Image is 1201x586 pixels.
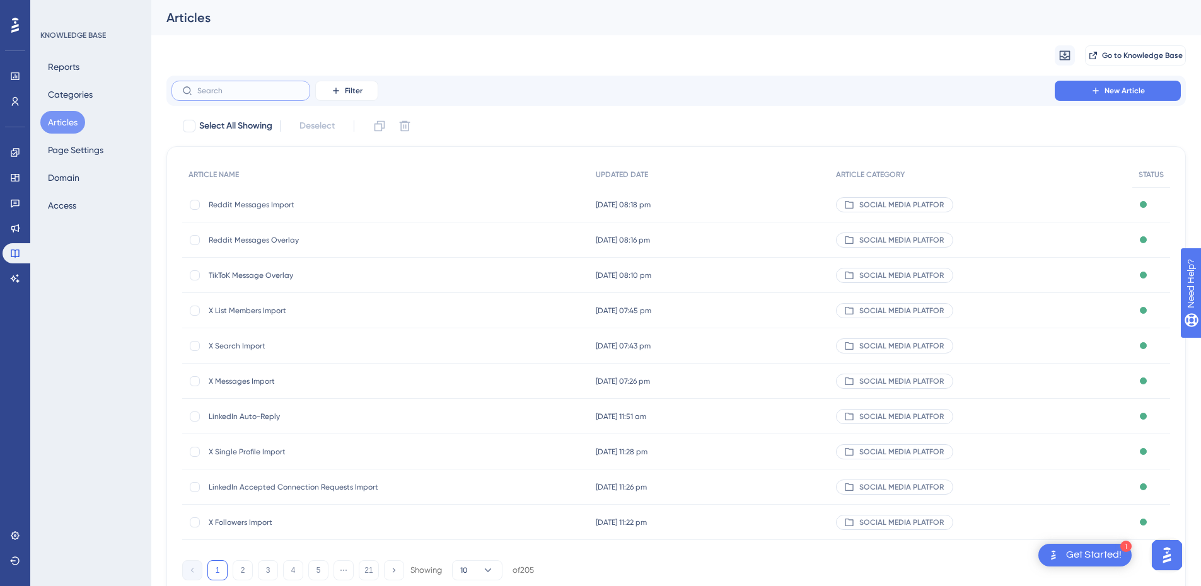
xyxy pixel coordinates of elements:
[596,341,651,351] span: [DATE] 07:43 pm
[1085,45,1186,66] button: Go to Knowledge Base
[40,139,111,161] button: Page Settings
[859,270,944,280] span: SOCIAL MEDIA PLATFOR
[30,3,79,18] span: Need Help?
[859,235,944,245] span: SOCIAL MEDIA PLATFOR
[197,86,299,95] input: Search
[209,235,410,245] span: Reddit Messages Overlay
[1102,50,1183,60] span: Go to Knowledge Base
[288,115,346,137] button: Deselect
[40,30,106,40] div: KNOWLEDGE BASE
[596,235,650,245] span: [DATE] 08:16 pm
[1105,86,1145,96] span: New Article
[1038,544,1132,566] div: Open Get Started! checklist, remaining modules: 1
[596,376,650,386] span: [DATE] 07:26 pm
[233,560,253,580] button: 2
[859,341,944,351] span: SOCIAL MEDIA PLATFOR
[207,560,228,580] button: 1
[859,306,944,316] span: SOCIAL MEDIA PLATFOR
[258,560,278,580] button: 3
[209,482,410,492] span: LinkedIn Accepted Connection Requests Import
[209,447,410,457] span: X Single Profile Import
[1066,548,1122,562] div: Get Started!
[40,166,87,189] button: Domain
[209,376,410,386] span: X Messages Import
[40,83,100,106] button: Categories
[308,560,328,580] button: 5
[209,270,410,280] span: TikToK Message Overlay
[209,411,410,422] span: LinkedIn Auto-Reply
[596,447,647,457] span: [DATE] 11:28 pm
[596,270,651,280] span: [DATE] 08:10 pm
[859,200,944,210] span: SOCIAL MEDIA PLATFOR
[859,517,944,527] span: SOCIAL MEDIA PLATFOR
[460,565,468,575] span: 10
[596,517,647,527] span: [DATE] 11:22 pm
[209,200,410,210] span: Reddit Messages Import
[596,306,651,316] span: [DATE] 07:45 pm
[315,81,378,101] button: Filter
[334,560,354,580] button: ⋯
[199,118,272,134] span: Select All Showing
[40,111,85,134] button: Articles
[209,341,410,351] span: X Search Import
[166,9,1154,26] div: Articles
[359,560,379,580] button: 21
[596,411,646,422] span: [DATE] 11:51 am
[596,169,648,180] span: UPDATED DATE
[40,55,87,78] button: Reports
[1148,536,1186,574] iframe: UserGuiding AI Assistant Launcher
[283,560,303,580] button: 4
[859,411,944,422] span: SOCIAL MEDIA PLATFOR
[513,565,534,576] div: of 205
[452,560,502,580] button: 10
[859,447,944,457] span: SOCIAL MEDIA PLATFOR
[209,306,410,316] span: X List Members Import
[859,482,944,492] span: SOCIAL MEDIA PLATFOR
[1139,169,1164,180] span: STATUS
[596,200,651,210] span: [DATE] 08:18 pm
[40,194,84,217] button: Access
[299,118,335,134] span: Deselect
[345,86,363,96] span: Filter
[1120,541,1132,552] div: 1
[859,376,944,386] span: SOCIAL MEDIA PLATFOR
[1046,548,1061,563] img: launcher-image-alternative-text
[209,517,410,527] span: X Followers Import
[1055,81,1181,101] button: New Article
[596,482,647,492] span: [DATE] 11:26 pm
[836,169,905,180] span: ARTICLE CATEGORY
[189,169,239,180] span: ARTICLE NAME
[410,565,442,576] div: Showing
